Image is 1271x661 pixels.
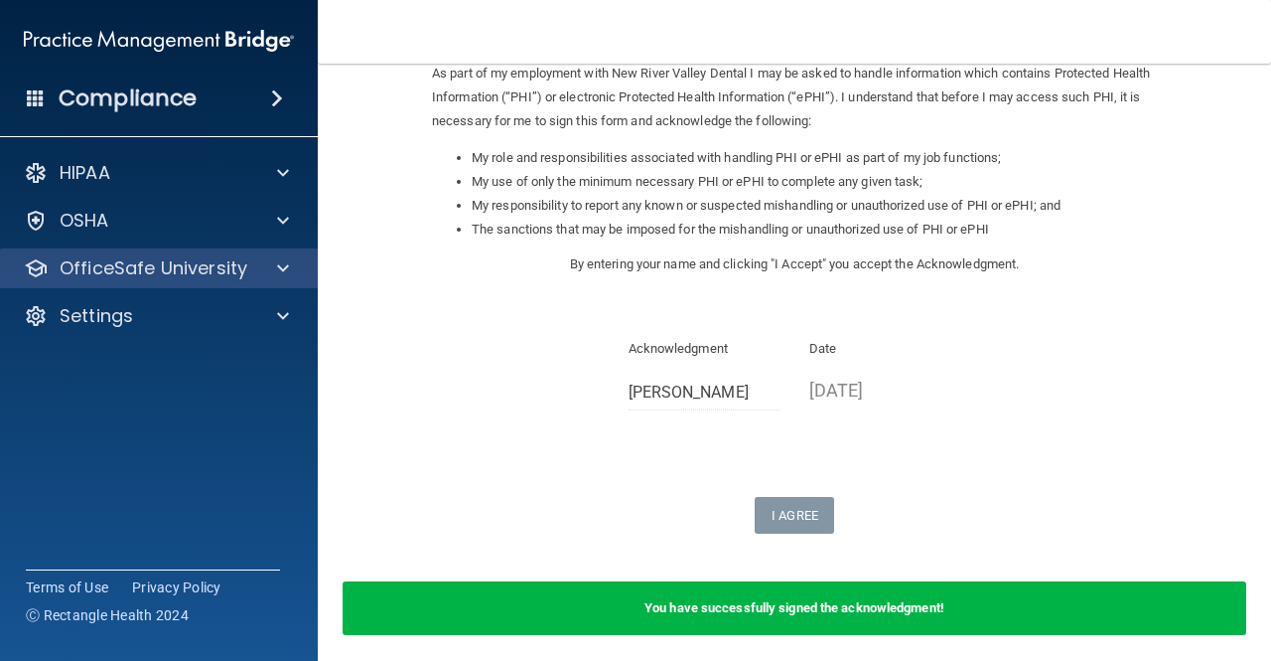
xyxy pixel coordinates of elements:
a: HIPAA [24,161,289,185]
li: The sanctions that may be imposed for the mishandling or unauthorized use of PHI or ePHI [472,218,1157,242]
a: OSHA [24,209,289,233]
a: Privacy Policy [132,578,221,597]
input: Full Name [629,374,780,411]
img: PMB logo [24,21,294,61]
span: Ⓒ Rectangle Health 2024 [26,605,189,625]
p: HIPAA [60,161,110,185]
button: I Agree [755,497,834,534]
p: Date [809,337,961,361]
p: By entering your name and clicking "I Accept" you accept the Acknowledgment. [432,252,1157,276]
a: OfficeSafe University [24,256,289,280]
p: OSHA [60,209,109,233]
p: OfficeSafe University [60,256,247,280]
p: Settings [60,304,133,328]
li: My role and responsibilities associated with handling PHI or ePHI as part of my job functions; [472,146,1157,170]
a: Settings [24,304,289,328]
li: My responsibility to report any known or suspected mishandling or unauthorized use of PHI or ePHI... [472,194,1157,218]
a: Terms of Use [26,578,108,597]
b: You have successfully signed the acknowledgment! [644,600,944,615]
p: As part of my employment with New River Valley Dental I may be asked to handle information which ... [432,62,1157,133]
h4: Compliance [59,84,197,112]
li: My use of only the minimum necessary PHI or ePHI to complete any given task; [472,170,1157,194]
p: [DATE] [809,374,961,407]
p: Acknowledgment [629,337,780,361]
